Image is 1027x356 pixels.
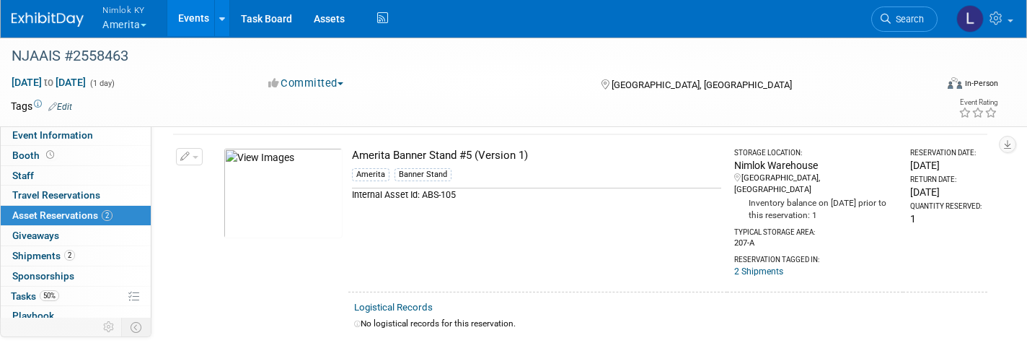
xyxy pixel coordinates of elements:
span: Booth [12,149,57,161]
a: Giveaways [1,226,151,246]
span: Event Information [12,129,93,141]
td: Personalize Event Tab Strip [97,318,122,337]
span: 2 [64,250,75,261]
a: Event Information [1,126,151,145]
div: Reservation Tagged in: [734,249,897,265]
span: Search [891,14,924,25]
span: Nimlok KY [102,2,146,17]
a: Tasks50% [1,287,151,306]
a: Travel Reservations [1,186,151,205]
span: [GEOGRAPHIC_DATA], [GEOGRAPHIC_DATA] [612,79,792,90]
span: (1 day) [89,79,115,88]
img: Format-Inperson.png [948,77,962,89]
span: Playbook [12,310,54,321]
div: NJAAIS #2558463 [6,43,914,69]
a: Shipments2 [1,246,151,266]
span: Sponsorships [12,270,74,282]
span: Giveaways [12,230,59,241]
span: 50% [40,290,59,301]
span: 2 [102,210,113,221]
div: [DATE] [910,185,982,199]
div: [DATE] [910,158,982,173]
div: Amerita [352,168,389,181]
a: Staff [1,166,151,186]
div: Return Date: [910,175,982,185]
span: to [42,77,56,88]
div: Amerita Banner Stand #5 (Version 1) [352,148,721,163]
a: Search [871,6,938,32]
div: 1 [910,212,982,226]
span: Tasks [11,290,59,302]
a: Edit [48,102,72,112]
div: Quantity Reserved: [910,201,982,212]
a: 2 Shipments [734,266,783,277]
span: Asset Reservations [12,209,113,221]
div: Nimlok Warehouse [734,158,897,173]
span: Booth not reserved yet [43,149,57,160]
a: Logistical Records [354,302,433,313]
div: Typical Storage Area: [734,222,897,238]
img: ExhibitDay [12,12,84,27]
a: Playbook [1,306,151,326]
span: Staff [12,170,34,181]
a: Booth [1,146,151,165]
div: Internal Asset Id: ABS-105 [352,188,721,201]
span: Travel Reservations [12,189,100,201]
img: View Images [224,148,343,238]
span: [DATE] [DATE] [11,76,87,89]
a: Sponsorships [1,266,151,286]
img: Luc Schaefer [956,5,984,32]
a: Asset Reservations2 [1,206,151,225]
div: No logistical records for this reservation. [354,318,982,330]
div: In-Person [964,78,998,89]
div: Event Rating [958,99,997,106]
div: Event Format [852,75,998,97]
div: Banner Stand [395,168,451,181]
td: Toggle Event Tabs [122,318,151,337]
span: Shipments [12,250,75,261]
div: [GEOGRAPHIC_DATA], [GEOGRAPHIC_DATA] [734,173,897,196]
div: Storage Location: [734,148,897,158]
td: Tags [11,99,72,113]
div: Reservation Date: [910,148,982,158]
div: 207-A [734,238,897,249]
div: Inventory balance on [DATE] prior to this reservation: 1 [734,196,897,222]
button: Committed [263,76,349,91]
